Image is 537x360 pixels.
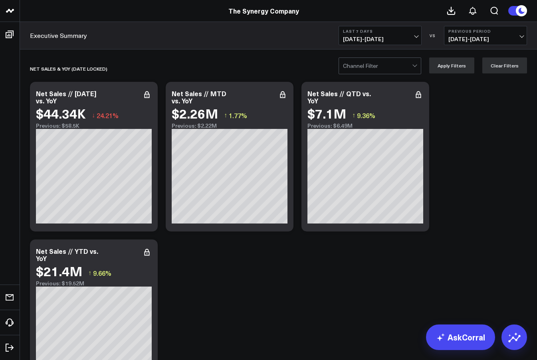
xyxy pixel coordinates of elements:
[307,106,346,121] div: $7.1M
[307,123,423,129] div: Previous: $6.49M
[36,89,96,105] div: Net Sales // [DATE] vs. YoY
[36,280,152,287] div: Previous: $19.52M
[426,324,495,350] a: AskCorral
[36,106,86,121] div: $44.34K
[172,106,218,121] div: $2.26M
[448,29,523,34] b: Previous Period
[88,268,91,278] span: ↑
[352,110,355,121] span: ↑
[92,110,95,121] span: ↓
[448,36,523,42] span: [DATE] - [DATE]
[357,111,375,120] span: 9.36%
[343,36,417,42] span: [DATE] - [DATE]
[93,269,111,277] span: 9.66%
[36,264,82,278] div: $21.4M
[172,89,226,105] div: Net Sales // MTD vs. YoY
[429,57,474,73] button: Apply Filters
[36,123,152,129] div: Previous: $58.5K
[339,26,422,45] button: Last 7 Days[DATE]-[DATE]
[30,59,107,78] div: net sales & yoy (date locked)
[444,26,527,45] button: Previous Period[DATE]-[DATE]
[36,247,98,263] div: Net Sales // YTD vs. YoY
[307,89,371,105] div: Net Sales // QTD vs. YoY
[97,111,119,120] span: 24.21%
[426,33,440,38] div: VS
[30,31,87,40] a: Executive Summary
[343,29,417,34] b: Last 7 Days
[228,6,299,15] a: The Synergy Company
[482,57,527,73] button: Clear Filters
[229,111,247,120] span: 1.77%
[172,123,287,129] div: Previous: $2.22M
[224,110,227,121] span: ↑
